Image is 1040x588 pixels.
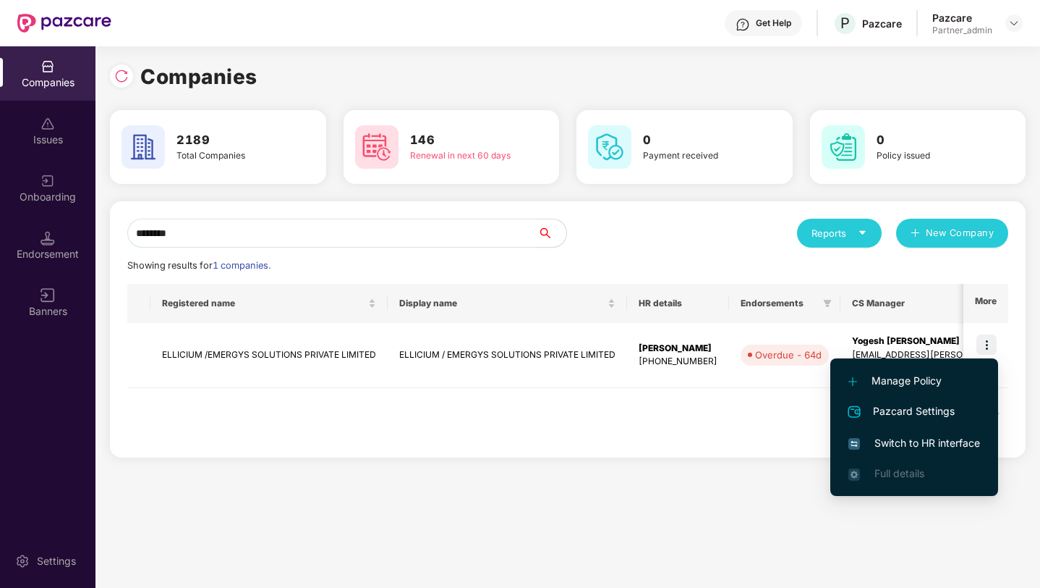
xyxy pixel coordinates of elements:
[932,11,992,25] div: Pazcare
[388,323,627,388] td: ELLICIUM / EMERGYS SOLUTIONS PRIVATE LIMITED
[823,299,832,308] span: filter
[33,554,80,568] div: Settings
[820,295,835,312] span: filter
[122,125,165,169] img: svg+xml;base64,PHN2ZyB4bWxucz0iaHR0cDovL3d3dy53My5vcmcvMjAwMC9zdmciIHdpZHRoPSI2MCIgaGVpZ2h0PSI2MC...
[845,403,863,421] img: svg+xml;base64,PHN2ZyB4bWxucz0iaHR0cDovL3d3dy53My5vcmcvMjAwMC9zdmciIHdpZHRoPSIyNCIgaGVpZ2h0PSIyNC...
[176,149,284,163] div: Total Companies
[150,284,388,323] th: Registered name
[176,131,284,150] h3: 2189
[848,438,860,450] img: svg+xml;base64,PHN2ZyB4bWxucz0iaHR0cDovL3d3dy53My5vcmcvMjAwMC9zdmciIHdpZHRoPSIxNiIgaGVpZ2h0PSIxNi...
[736,17,750,32] img: svg+xml;base64,PHN2ZyBpZD0iSGVscC0zMngzMiIgeG1sbnM9Imh0dHA6Ly93d3cudzMub3JnLzIwMDAvc3ZnIiB3aWR0aD...
[399,298,605,309] span: Display name
[741,298,817,309] span: Endorsements
[537,219,567,248] button: search
[822,125,865,169] img: svg+xml;base64,PHN2ZyB4bWxucz0iaHR0cDovL3d3dy53My5vcmcvMjAwMC9zdmciIHdpZHRoPSI2MCIgaGVpZ2h0PSI2MC...
[639,355,717,369] div: [PHONE_NUMBER]
[639,342,717,356] div: [PERSON_NAME]
[162,298,365,309] span: Registered name
[896,219,1008,248] button: plusNew Company
[41,288,55,303] img: svg+xml;base64,PHN2ZyB3aWR0aD0iMTYiIGhlaWdodD0iMTYiIHZpZXdCb3g9IjAgMCAxNiAxNiIgZmlsbD0ibm9uZSIgeG...
[755,348,822,362] div: Overdue - 64d
[840,14,850,32] span: P
[410,149,518,163] div: Renewal in next 60 days
[643,149,751,163] div: Payment received
[877,131,984,150] h3: 0
[932,25,992,36] div: Partner_admin
[15,554,30,568] img: svg+xml;base64,PHN2ZyBpZD0iU2V0dGluZy0yMHgyMCIgeG1sbnM9Imh0dHA6Ly93d3cudzMub3JnLzIwMDAvc3ZnIiB3aW...
[17,14,111,33] img: New Pazcare Logo
[41,174,55,188] img: svg+xml;base64,PHN2ZyB3aWR0aD0iMjAiIGhlaWdodD0iMjAiIHZpZXdCb3g9IjAgMCAyMCAyMCIgZmlsbD0ibm9uZSIgeG...
[848,403,980,421] span: Pazcard Settings
[848,469,860,480] img: svg+xml;base64,PHN2ZyB4bWxucz0iaHR0cDovL3d3dy53My5vcmcvMjAwMC9zdmciIHdpZHRoPSIxNi4zNjMiIGhlaWdodD...
[127,260,270,271] span: Showing results for
[41,59,55,74] img: svg+xml;base64,PHN2ZyBpZD0iQ29tcGFuaWVzIiB4bWxucz0iaHR0cDovL3d3dy53My5vcmcvMjAwMC9zdmciIHdpZHRoPS...
[848,377,857,386] img: svg+xml;base64,PHN2ZyB4bWxucz0iaHR0cDovL3d3dy53My5vcmcvMjAwMC9zdmciIHdpZHRoPSIxMi4yMDEiIGhlaWdodD...
[588,125,631,169] img: svg+xml;base64,PHN2ZyB4bWxucz0iaHR0cDovL3d3dy53My5vcmcvMjAwMC9zdmciIHdpZHRoPSI2MCIgaGVpZ2h0PSI2MC...
[213,260,270,271] span: 1 companies.
[976,335,997,355] img: icon
[150,323,388,388] td: ELLICIUM /EMERGYS SOLUTIONS PRIVATE LIMITED
[643,131,751,150] h3: 0
[926,226,994,240] span: New Company
[877,149,984,163] div: Policy issued
[911,228,920,240] span: plus
[140,61,257,93] h1: Companies
[41,117,55,131] img: svg+xml;base64,PHN2ZyBpZD0iSXNzdWVzX2Rpc2FibGVkIiB4bWxucz0iaHR0cDovL3d3dy53My5vcmcvMjAwMC9zdmciIH...
[114,69,129,83] img: svg+xml;base64,PHN2ZyBpZD0iUmVsb2FkLTMyeDMyIiB4bWxucz0iaHR0cDovL3d3dy53My5vcmcvMjAwMC9zdmciIHdpZH...
[848,435,980,451] span: Switch to HR interface
[410,131,518,150] h3: 146
[627,284,729,323] th: HR details
[537,227,566,239] span: search
[862,17,902,30] div: Pazcare
[41,231,55,245] img: svg+xml;base64,PHN2ZyB3aWR0aD0iMTQuNSIgaGVpZ2h0PSIxNC41IiB2aWV3Qm94PSIwIDAgMTYgMTYiIGZpbGw9Im5vbm...
[1008,17,1020,29] img: svg+xml;base64,PHN2ZyBpZD0iRHJvcGRvd24tMzJ4MzIiIHhtbG5zPSJodHRwOi8vd3d3LnczLm9yZy8yMDAwL3N2ZyIgd2...
[848,373,980,389] span: Manage Policy
[756,17,791,29] div: Get Help
[963,284,1008,323] th: More
[874,467,924,479] span: Full details
[388,284,627,323] th: Display name
[858,228,867,238] span: caret-down
[355,125,398,169] img: svg+xml;base64,PHN2ZyB4bWxucz0iaHR0cDovL3d3dy53My5vcmcvMjAwMC9zdmciIHdpZHRoPSI2MCIgaGVpZ2h0PSI2MC...
[811,226,867,240] div: Reports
